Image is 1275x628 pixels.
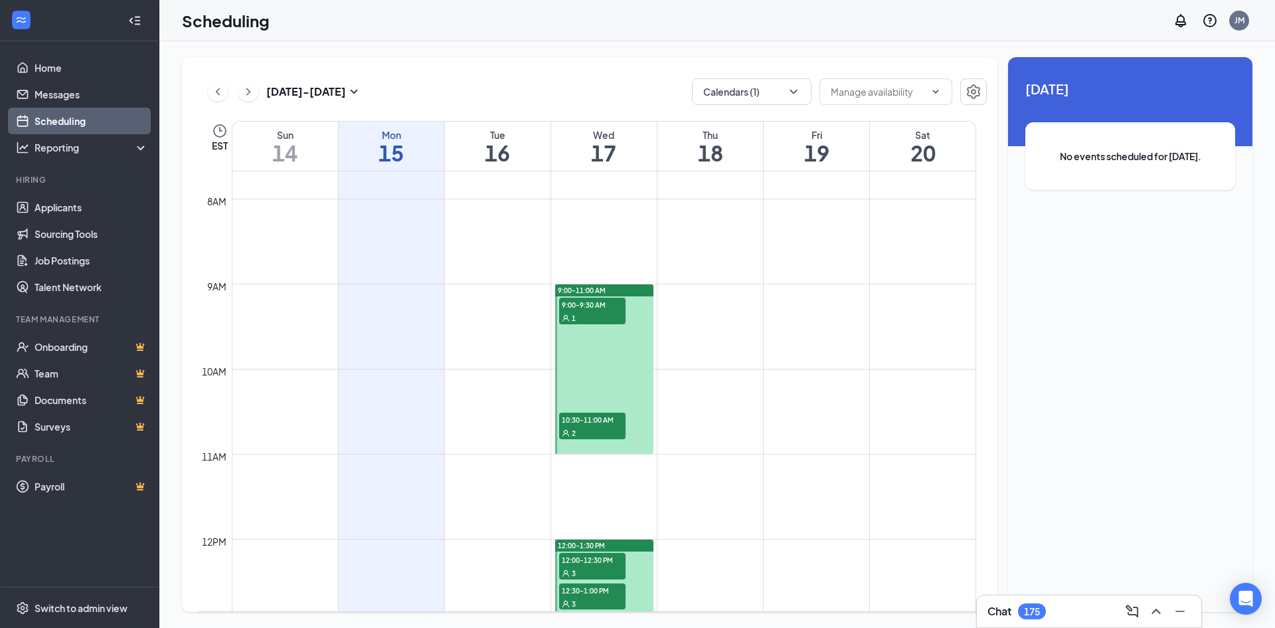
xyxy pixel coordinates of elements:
a: September 14, 2025 [232,122,338,171]
h3: [DATE] - [DATE] [266,84,346,99]
span: 2 [572,429,576,438]
div: 10am [199,364,229,379]
a: September 19, 2025 [764,122,869,171]
a: Talent Network [35,274,148,300]
svg: User [562,429,570,437]
span: 12:00-1:30 PM [558,541,605,550]
svg: Settings [966,84,981,100]
div: Thu [657,128,763,142]
svg: Clock [212,123,228,139]
a: Messages [35,81,148,108]
a: TeamCrown [35,360,148,387]
span: 10:30-11:00 AM [559,413,626,426]
svg: Analysis [16,141,29,154]
svg: SmallChevronDown [346,84,362,100]
button: Calendars (1)ChevronDown [692,78,811,105]
a: Scheduling [35,108,148,134]
svg: ChevronLeft [211,84,224,100]
a: SurveysCrown [35,413,148,440]
a: DocumentsCrown [35,387,148,413]
svg: Settings [16,601,29,615]
h1: 14 [232,142,338,164]
span: 12:30-1:00 PM [559,583,626,597]
h1: 17 [551,142,657,164]
button: ComposeMessage [1122,601,1143,622]
svg: Notifications [1173,13,1189,29]
a: Job Postings [35,247,148,274]
a: September 17, 2025 [551,122,657,171]
h1: 20 [870,142,976,164]
span: 3 [572,569,576,578]
button: ChevronUp [1146,601,1167,622]
div: Team Management [16,314,145,325]
a: PayrollCrown [35,473,148,500]
button: Settings [960,78,987,105]
div: Tue [445,128,551,142]
a: September 15, 2025 [339,122,444,171]
a: OnboardingCrown [35,334,148,360]
div: Mon [339,128,444,142]
a: September 18, 2025 [657,122,763,171]
svg: ChevronDown [787,85,800,98]
h1: 18 [657,142,763,164]
h1: 16 [445,142,551,164]
div: Open Intercom Messenger [1230,583,1262,615]
span: 9:00-9:30 AM [559,298,626,311]
span: [DATE] [1025,78,1235,99]
div: Reporting [35,141,149,154]
h1: Scheduling [182,9,270,32]
div: JM [1234,15,1244,26]
button: Minimize [1169,601,1191,622]
input: Manage availability [831,84,925,99]
a: Applicants [35,194,148,221]
span: 3 [572,599,576,609]
svg: User [562,314,570,322]
svg: Collapse [128,14,141,27]
div: Sun [232,128,338,142]
span: No events scheduled for [DATE]. [1052,149,1209,163]
div: Fri [764,128,869,142]
svg: Minimize [1172,603,1188,619]
svg: ChevronRight [242,84,255,100]
h1: 15 [339,142,444,164]
div: Wed [551,128,657,142]
a: September 16, 2025 [445,122,551,171]
span: 12:00-12:30 PM [559,553,626,566]
button: ChevronLeft [208,82,228,102]
svg: ChevronUp [1148,603,1164,619]
div: 8am [205,194,229,209]
div: Sat [870,128,976,142]
div: Payroll [16,453,145,465]
svg: User [562,570,570,577]
a: Sourcing Tools [35,221,148,247]
svg: WorkstreamLogo [15,13,28,27]
div: 9am [205,279,229,294]
button: ChevronRight [238,82,258,102]
a: September 20, 2025 [870,122,976,171]
h1: 19 [764,142,869,164]
div: 11am [199,449,229,464]
h3: Chat [987,604,1011,619]
div: Switch to admin view [35,601,127,615]
div: 175 [1024,606,1040,617]
svg: QuestionInfo [1202,13,1218,29]
span: 1 [572,314,576,323]
div: Hiring [16,174,145,185]
span: 9:00-11:00 AM [558,286,606,295]
span: EST [212,139,228,152]
svg: ChevronDown [930,86,941,97]
svg: ComposeMessage [1124,603,1140,619]
div: 12pm [199,534,229,549]
svg: User [562,600,570,608]
a: Home [35,54,148,81]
